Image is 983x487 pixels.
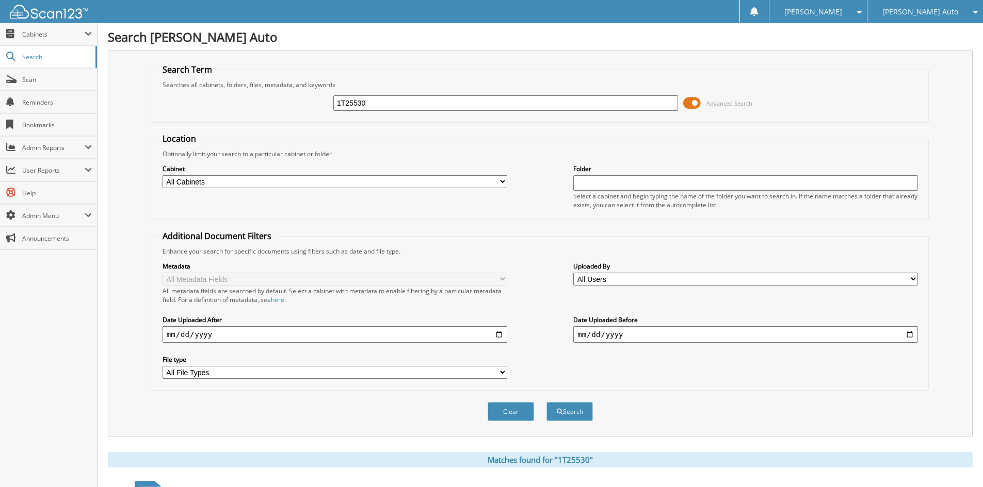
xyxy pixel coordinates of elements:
[163,326,507,343] input: start
[22,143,85,152] span: Admin Reports
[706,99,752,107] span: Advanced Search
[271,295,284,304] a: here
[22,234,92,243] span: Announcements
[108,452,973,467] div: Matches found for "1T25530"
[22,121,92,129] span: Bookmarks
[157,149,923,158] div: Optionally limit your search to a particular cabinet or folder
[22,211,85,220] span: Admin Menu
[10,5,88,19] img: scan123-logo-white.svg
[163,262,507,271] label: Metadata
[157,80,923,89] div: Searches all cabinets, folders, files, metadata, and keywords
[163,164,507,173] label: Cabinet
[157,64,217,75] legend: Search Term
[784,9,842,15] span: [PERSON_NAME]
[22,166,85,175] span: User Reports
[573,192,918,209] div: Select a cabinet and begin typing the name of the folder you want to search in. If the name match...
[573,326,918,343] input: end
[163,315,507,324] label: Date Uploaded After
[163,355,507,364] label: File type
[157,230,277,242] legend: Additional Document Filters
[157,247,923,256] div: Enhance your search for specific documents using filters such as date and file type.
[22,53,90,61] span: Search
[573,262,918,271] label: Uploaded By
[882,9,958,15] span: [PERSON_NAME] Auto
[22,75,92,84] span: Scan
[488,402,534,421] button: Clear
[157,133,201,144] legend: Location
[108,28,973,45] h1: Search [PERSON_NAME] Auto
[22,189,92,197] span: Help
[573,164,918,173] label: Folder
[22,30,85,39] span: Cabinets
[546,402,593,421] button: Search
[573,315,918,324] label: Date Uploaded Before
[22,98,92,107] span: Reminders
[163,287,507,304] div: All metadata fields are searched by default. Select a cabinet with metadata to enable filtering b...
